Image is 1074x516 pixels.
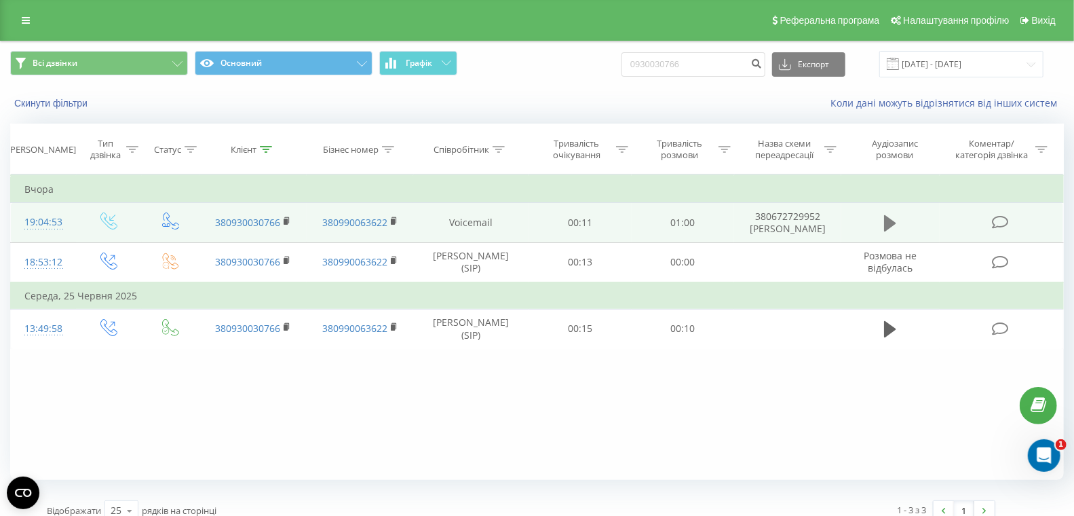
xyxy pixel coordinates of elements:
span: Налаштування профілю [903,15,1009,26]
div: Співробітник [434,144,489,155]
div: [PERSON_NAME] [7,144,76,155]
button: Open CMP widget [7,477,39,509]
div: Коментар/категорія дзвінка [953,138,1032,161]
div: Клієнт [231,144,256,155]
div: Бізнес номер [323,144,379,155]
td: 00:11 [529,203,632,242]
span: Розмова не відбулась [864,249,917,274]
button: Скинути фільтри [10,97,94,109]
div: Аудіозапис розмови [854,138,937,161]
iframe: Intercom live chat [1028,439,1060,472]
div: 18:53:12 [24,249,62,276]
td: [PERSON_NAME] (SIP) [413,309,529,348]
button: Експорт [772,52,845,77]
button: Основний [195,51,372,75]
div: Тривалість очікування [541,138,613,161]
a: 380990063622 [322,322,387,335]
div: Тривалість розмови [644,138,716,161]
td: 00:15 [529,309,632,348]
div: 13:49:58 [24,316,62,342]
span: Реферальна програма [780,15,880,26]
td: 01:00 [632,203,735,242]
div: Статус [154,144,181,155]
td: Вчора [11,176,1064,203]
a: 380990063622 [322,255,387,268]
input: Пошук за номером [621,52,765,77]
span: 1 [1056,439,1067,450]
a: 380930030766 [215,216,280,229]
a: 380930030766 [215,255,280,268]
td: 00:00 [632,242,735,282]
a: 380990063622 [322,216,387,229]
td: 380672729952 [PERSON_NAME] [734,203,841,242]
td: 00:13 [529,242,632,282]
span: Всі дзвінки [33,58,77,69]
div: 19:04:53 [24,209,62,236]
td: 00:10 [632,309,735,348]
td: Voicemail [413,203,529,242]
td: [PERSON_NAME] (SIP) [413,242,529,282]
button: Всі дзвінки [10,51,188,75]
a: 380930030766 [215,322,280,335]
button: Графік [379,51,457,75]
div: Назва схеми переадресації [748,138,821,161]
a: Коли дані можуть відрізнятися вiд інших систем [830,96,1064,109]
span: Вихід [1032,15,1056,26]
div: Тип дзвінка [88,138,123,161]
span: Графік [406,58,432,68]
td: Середа, 25 Червня 2025 [11,282,1064,310]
